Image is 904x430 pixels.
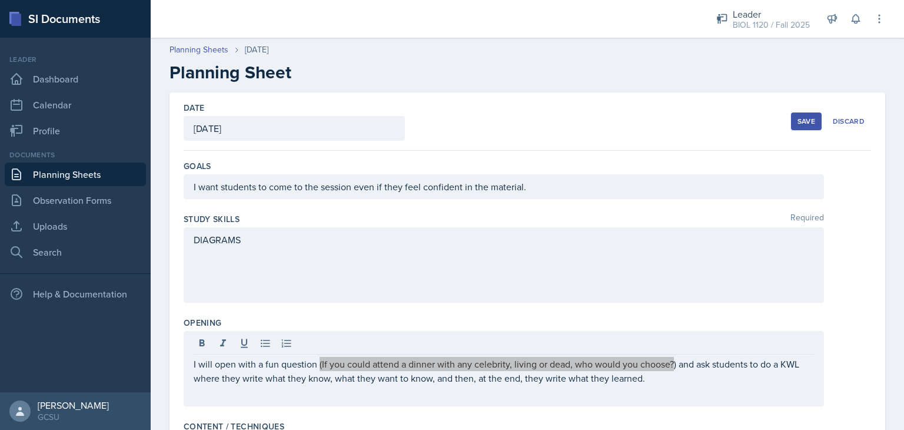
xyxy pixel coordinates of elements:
[5,54,146,65] div: Leader
[826,113,871,130] button: Discard
[5,214,146,238] a: Uploads
[194,357,814,385] p: I will open with a fun question (If you could attend a dinner with any celebrity, living or dead,...
[194,180,814,194] p: I want students to come to the session even if they feel confident in the material.
[5,93,146,117] a: Calendar
[184,102,204,114] label: Date
[184,317,221,329] label: Opening
[184,160,211,172] label: Goals
[245,44,268,56] div: [DATE]
[5,188,146,212] a: Observation Forms
[797,117,815,126] div: Save
[169,44,228,56] a: Planning Sheets
[184,213,240,225] label: Study Skills
[733,19,810,31] div: BIOL 1120 / Fall 2025
[38,411,109,423] div: GCSU
[169,62,885,83] h2: Planning Sheet
[5,240,146,264] a: Search
[38,399,109,411] div: [PERSON_NAME]
[833,117,865,126] div: Discard
[5,163,146,186] a: Planning Sheets
[791,113,822,130] button: Save
[5,119,146,143] a: Profile
[194,233,814,247] p: DIAGRAMS
[733,7,810,21] div: Leader
[5,67,146,91] a: Dashboard
[5,282,146,306] div: Help & Documentation
[5,150,146,160] div: Documents
[790,213,824,225] span: Required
